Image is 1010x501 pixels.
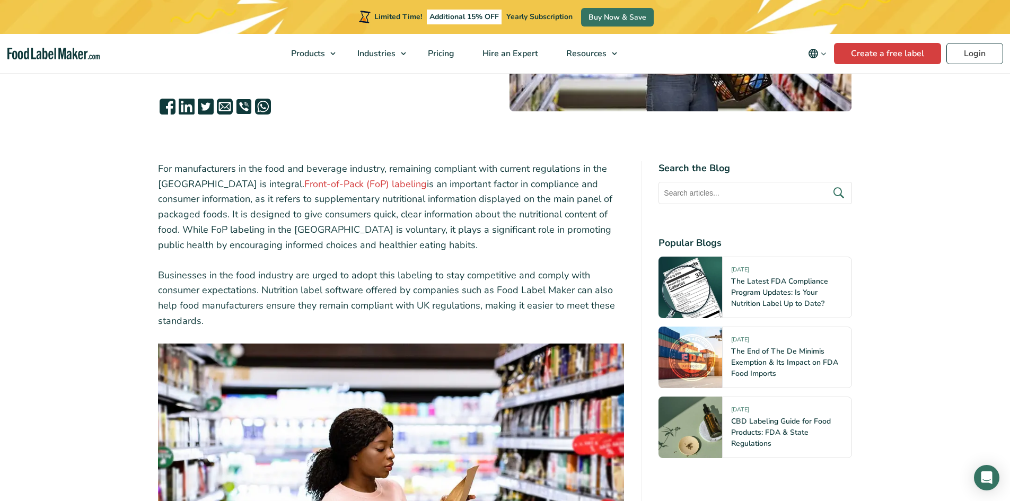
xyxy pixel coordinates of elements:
[731,276,828,309] a: The Latest FDA Compliance Program Updates: Is Your Nutrition Label Up to Date?
[834,43,941,64] a: Create a free label
[563,48,608,59] span: Resources
[731,346,838,379] a: The End of The De Minimis Exemption & Its Impact on FDA Food Imports
[288,48,326,59] span: Products
[304,178,427,190] a: Front-of-Pack (FoP) labeling
[7,48,100,60] a: Food Label Maker homepage
[414,34,466,73] a: Pricing
[581,8,654,27] a: Buy Now & Save
[658,161,852,175] h4: Search the Blog
[344,34,411,73] a: Industries
[425,48,455,59] span: Pricing
[801,43,834,64] button: Change language
[731,336,749,348] span: [DATE]
[354,48,397,59] span: Industries
[469,34,550,73] a: Hire an Expert
[427,10,502,24] span: Additional 15% OFF
[658,182,852,204] input: Search articles...
[158,161,625,253] p: For manufacturers in the food and beverage industry, remaining compliant with current regulations...
[158,268,625,329] p: Businesses in the food industry are urged to adopt this labeling to stay competitive and comply w...
[974,465,999,490] div: Open Intercom Messenger
[277,34,341,73] a: Products
[506,12,573,22] span: Yearly Subscription
[731,416,831,449] a: CBD Labeling Guide for Food Products: FDA & State Regulations
[552,34,622,73] a: Resources
[731,266,749,278] span: [DATE]
[658,236,852,250] h4: Popular Blogs
[946,43,1003,64] a: Login
[479,48,539,59] span: Hire an Expert
[374,12,422,22] span: Limited Time!
[731,406,749,418] span: [DATE]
